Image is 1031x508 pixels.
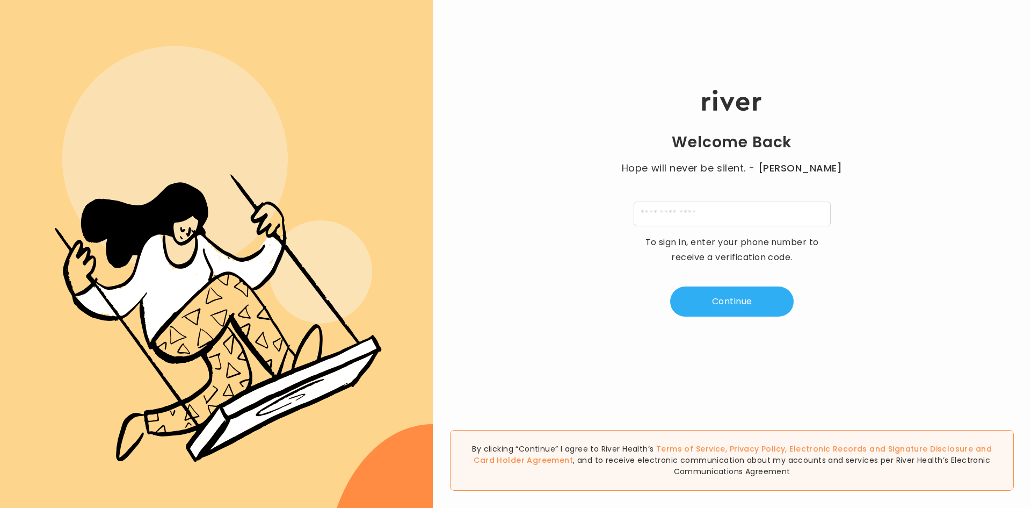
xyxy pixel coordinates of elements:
[573,455,990,477] span: , and to receive electronic communication about my accounts and services per River Health’s Elect...
[730,443,786,454] a: Privacy Policy
[672,133,792,152] h1: Welcome Back
[638,235,826,265] p: To sign in, enter your phone number to receive a verification code.
[611,161,853,176] p: Hope will never be silent.
[749,161,842,176] span: - [PERSON_NAME]
[450,430,1014,491] div: By clicking “Continue” I agree to River Health’s
[474,443,992,466] span: , , and
[474,455,573,466] a: Card Holder Agreement
[670,287,794,317] button: Continue
[789,443,973,454] a: Electronic Records and Signature Disclosure
[656,443,725,454] a: Terms of Service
